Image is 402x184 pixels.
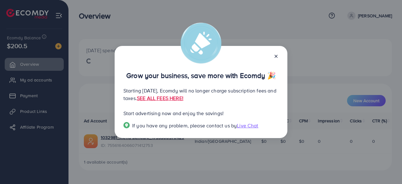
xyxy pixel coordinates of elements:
[132,122,237,129] span: If you have any problem, please contact us by
[123,87,279,102] p: Starting [DATE], Ecomdy will no longer charge subscription fees and taxes.
[123,109,279,117] p: Start advertising now and enjoy the savings!
[237,122,258,129] span: Live Chat
[123,72,279,79] p: Grow your business, save more with Ecomdy 🎉
[123,122,130,128] img: Popup guide
[181,23,221,64] img: alert
[137,95,183,102] a: SEE ALL FEES HERE!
